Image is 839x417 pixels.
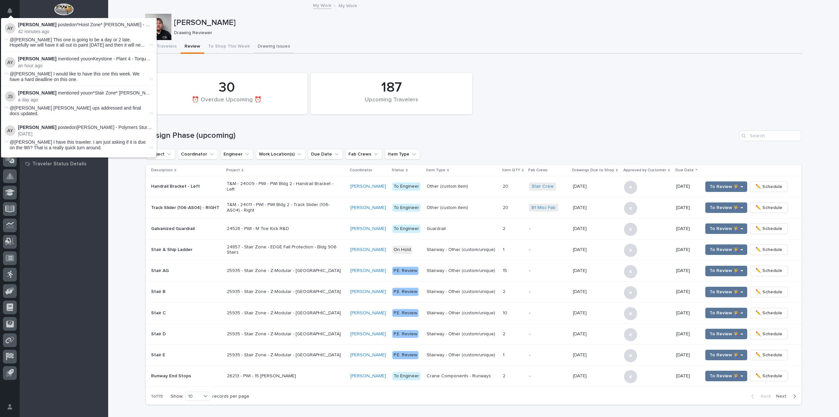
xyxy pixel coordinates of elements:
[18,131,153,137] p: [DATE]
[746,393,773,399] button: Back
[181,40,204,54] button: Review
[227,226,341,232] p: 24528 - PWI - M Toe Kick R&D
[427,310,498,316] p: Stairway - Other (custom/unique)
[322,79,461,96] div: 187
[427,373,498,379] p: Crane Components - Runways
[705,223,747,234] button: To Review 👨‍🏭 →
[757,393,771,399] span: Back
[146,302,801,323] tr: Stair C25935 - Stair Zone - Z-Modular - [GEOGRAPHIC_DATA][PERSON_NAME] P.E. ReviewStairway - Othe...
[227,373,341,379] p: 26213 - PWI - 15 [PERSON_NAME]
[32,161,87,167] p: Traveler Status Details
[755,372,782,380] span: ✏️ Schedule
[10,105,141,116] span: @[PERSON_NAME] [PERSON_NAME] ups addressed and final docs updated.
[705,287,747,297] button: To Review 👨‍🏭 →
[710,288,743,296] span: To Review 👨‍🏭 →
[392,288,419,296] div: P.E. Review
[254,40,294,54] button: Drawing Issues
[5,57,15,68] img: Adam Yutzy
[392,182,420,191] div: To Engineer
[146,365,801,386] tr: Runway End Stops26213 - PWI - 15 [PERSON_NAME][PERSON_NAME] To EngineerCrane Components - Runways...
[503,182,510,189] p: 20
[18,22,56,27] strong: [PERSON_NAME]
[3,4,17,18] button: Notifications
[77,125,203,130] a: [PERSON_NAME] - Polymers Sturgis - Summit Crane System
[755,183,782,191] span: ✏️ Schedule
[151,268,222,274] p: Stair AG
[77,22,209,27] a: *Hoist Zone* [PERSON_NAME] - Garage Series Crane and Hoist
[755,351,782,359] span: ✏️ Schedule
[151,352,222,358] p: Stair E
[151,247,222,253] p: Stair & Ship Ladder
[773,393,801,399] button: Next
[503,309,509,316] p: 10
[146,218,801,239] tr: Galvanized Guardrail24528 - PWI - M Toe Kick R&D[PERSON_NAME] To EngineerGuardrail22 -[DATE][DATE...
[151,205,222,211] p: Track Slider (106-AS04) - RIGHT
[227,310,341,316] p: 25935 - Stair Zone - Z-Modular - [GEOGRAPHIC_DATA]
[503,288,507,295] p: 2
[676,352,698,358] p: [DATE]
[227,289,341,295] p: 25935 - Stair Zone - Z-Modular - [GEOGRAPHIC_DATA]
[705,371,747,381] button: To Review 👨‍🏭 →
[705,266,747,276] button: To Review 👨‍🏭 →
[529,247,568,253] p: -
[146,131,736,140] h1: Design Phase (upcoming)
[145,40,181,54] button: My Travelers
[146,260,801,281] tr: Stair AG25935 - Stair Zone - Z-Modular - [GEOGRAPHIC_DATA][PERSON_NAME] P.E. ReviewStairway - Oth...
[350,331,386,337] a: [PERSON_NAME]
[178,149,218,159] button: Coordinator
[676,205,698,211] p: [DATE]
[227,352,341,358] p: 25935 - Stair Zone - Z-Modular - [GEOGRAPHIC_DATA]
[350,167,372,174] p: Coordinator
[157,79,296,96] div: 30
[750,266,788,276] button: ✏️ Schedule
[705,181,747,192] button: To Review 👨‍🏭 →
[739,131,801,141] input: Search
[146,323,801,344] tr: Stair D25935 - Stair Zone - Z-Modular - [GEOGRAPHIC_DATA][PERSON_NAME] P.E. ReviewStairway - Othe...
[350,373,386,379] a: [PERSON_NAME]
[392,246,412,254] div: On Hold
[427,247,498,253] p: Stairway - Other (custom/unique)
[710,204,743,212] span: To Review 👨‍🏭 →
[20,159,108,169] a: Traveler Status Details
[750,329,788,339] button: ✏️ Schedule
[151,310,222,316] p: Stair C
[18,125,56,130] strong: [PERSON_NAME]
[676,331,698,337] p: [DATE]
[755,225,782,233] span: ✏️ Schedule
[256,149,305,159] button: Work Location(s)
[174,30,797,36] p: Drawing Reviewer
[676,310,698,316] p: [DATE]
[750,350,788,360] button: ✏️ Schedule
[345,149,382,159] button: Fab Crews
[350,289,386,295] a: [PERSON_NAME]
[573,330,588,337] p: [DATE]
[502,167,520,174] p: Item QTY
[623,167,666,174] p: Approved by Customer
[18,22,153,28] p: posted on :
[529,310,568,316] p: -
[392,372,420,380] div: To Engineer
[528,167,548,174] p: Fab Crews
[676,247,698,253] p: [DATE]
[427,352,498,358] p: Stairway - Other (custom/unique)
[146,149,175,159] button: Project
[676,373,698,379] p: [DATE]
[503,267,508,274] p: 15
[392,225,420,233] div: To Engineer
[18,97,153,103] p: a day ago
[503,204,510,211] p: 20
[710,246,743,254] span: To Review 👨‍🏭 →
[776,393,790,399] span: Next
[151,226,222,232] p: Galvanized Guardrail
[705,329,747,339] button: To Review 👨‍🏭 →
[10,139,146,150] span: @[PERSON_NAME] I have this traveler. I am just asking if it is due on the 9th? That is a really q...
[151,373,222,379] p: Runway End Stops
[705,202,747,213] button: To Review 👨‍🏭 →
[573,246,588,253] p: [DATE]
[10,37,148,48] span: @[PERSON_NAME] This one is going to be a day or 2 late. Hopefully we will have it all out to pain...
[750,202,788,213] button: ✏️ Schedule
[5,23,15,33] img: Adam Yutzy
[750,181,788,192] button: ✏️ Schedule
[146,239,801,260] tr: Stair & Ship Ladder24857 - Stair Zone - EDGE Fall Protection - Bldg 906 Stairs[PERSON_NAME] On Ho...
[710,330,743,338] span: To Review 👨‍🏭 →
